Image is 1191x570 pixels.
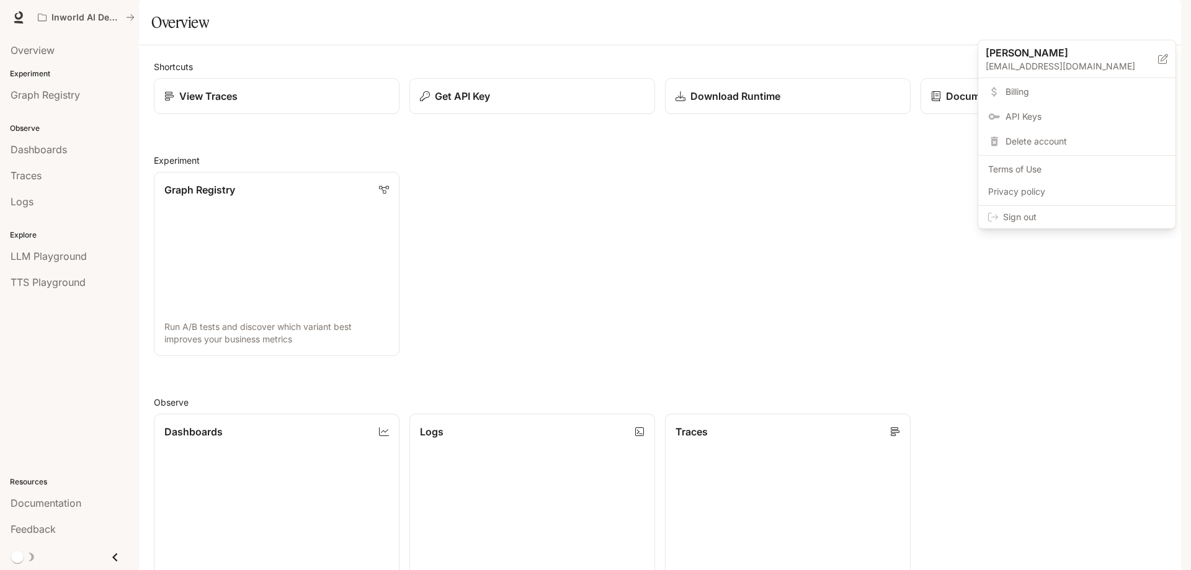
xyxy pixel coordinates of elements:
span: Delete account [1006,135,1166,148]
span: API Keys [1006,110,1166,123]
a: Terms of Use [981,158,1173,180]
p: [PERSON_NAME] [986,45,1138,60]
span: Privacy policy [988,185,1166,198]
div: Delete account [981,130,1173,153]
span: Terms of Use [988,163,1166,176]
span: Sign out [1003,211,1166,223]
a: Privacy policy [981,180,1173,203]
div: Sign out [978,206,1175,228]
span: Billing [1006,86,1166,98]
p: [EMAIL_ADDRESS][DOMAIN_NAME] [986,60,1158,73]
a: API Keys [981,105,1173,128]
div: [PERSON_NAME][EMAIL_ADDRESS][DOMAIN_NAME] [978,40,1175,78]
a: Billing [981,81,1173,103]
